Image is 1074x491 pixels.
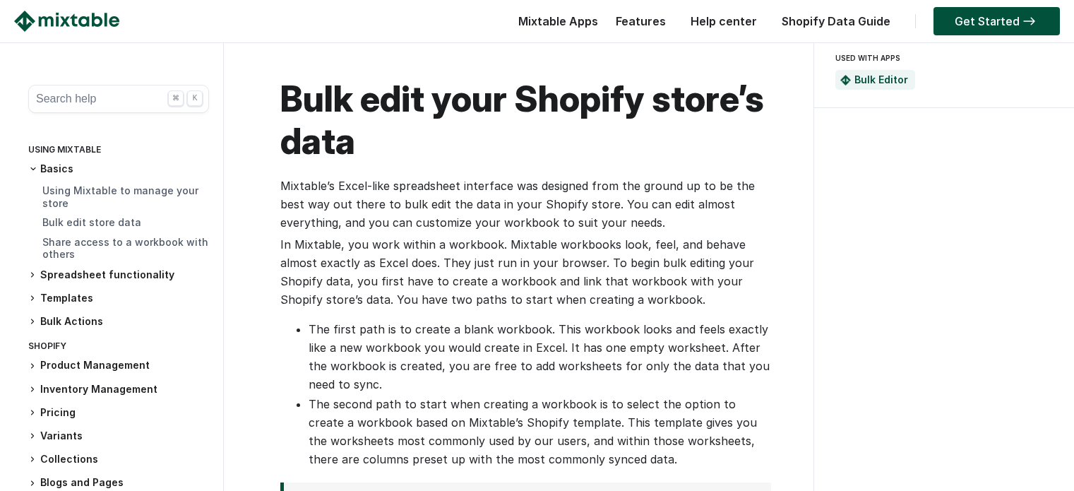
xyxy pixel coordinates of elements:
[42,236,208,261] a: Share access to a workbook with others
[28,338,209,358] div: Shopify
[28,291,209,306] h3: Templates
[309,395,771,468] li: The second path to start when creating a workbook is to select the option to create a workbook ba...
[28,141,209,162] div: Using Mixtable
[42,216,141,228] a: Bulk edit store data
[28,452,209,467] h3: Collections
[187,90,203,106] div: K
[609,14,673,28] a: Features
[840,75,851,85] img: Mixtable Spreadsheet Bulk Editor App
[28,475,209,490] h3: Blogs and Pages
[933,7,1060,35] a: Get Started
[14,11,119,32] img: Mixtable logo
[511,11,598,39] div: Mixtable Apps
[775,14,897,28] a: Shopify Data Guide
[854,73,908,85] a: Bulk Editor
[28,85,209,113] button: Search help ⌘ K
[684,14,764,28] a: Help center
[28,358,209,373] h3: Product Management
[168,90,184,106] div: ⌘
[280,177,771,232] p: Mixtable’s Excel-like spreadsheet interface was designed from the ground up to be the best way ou...
[28,314,209,329] h3: Bulk Actions
[835,49,1047,66] div: USED WITH APPS
[28,268,209,283] h3: Spreadsheet functionality
[28,162,209,176] h3: Basics
[280,78,771,162] h1: Bulk edit your Shopify store’s data
[28,406,209,420] h3: Pricing
[280,235,771,309] p: In Mixtable, you work within a workbook. Mixtable workbooks look, feel, and behave almost exactly...
[1020,17,1039,25] img: arrow-right.svg
[309,320,771,394] li: The first path is to create a blank workbook. This workbook looks and feels exactly like a new wo...
[28,382,209,397] h3: Inventory Management
[42,184,198,209] a: Using Mixtable to manage your store
[28,429,209,444] h3: Variants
